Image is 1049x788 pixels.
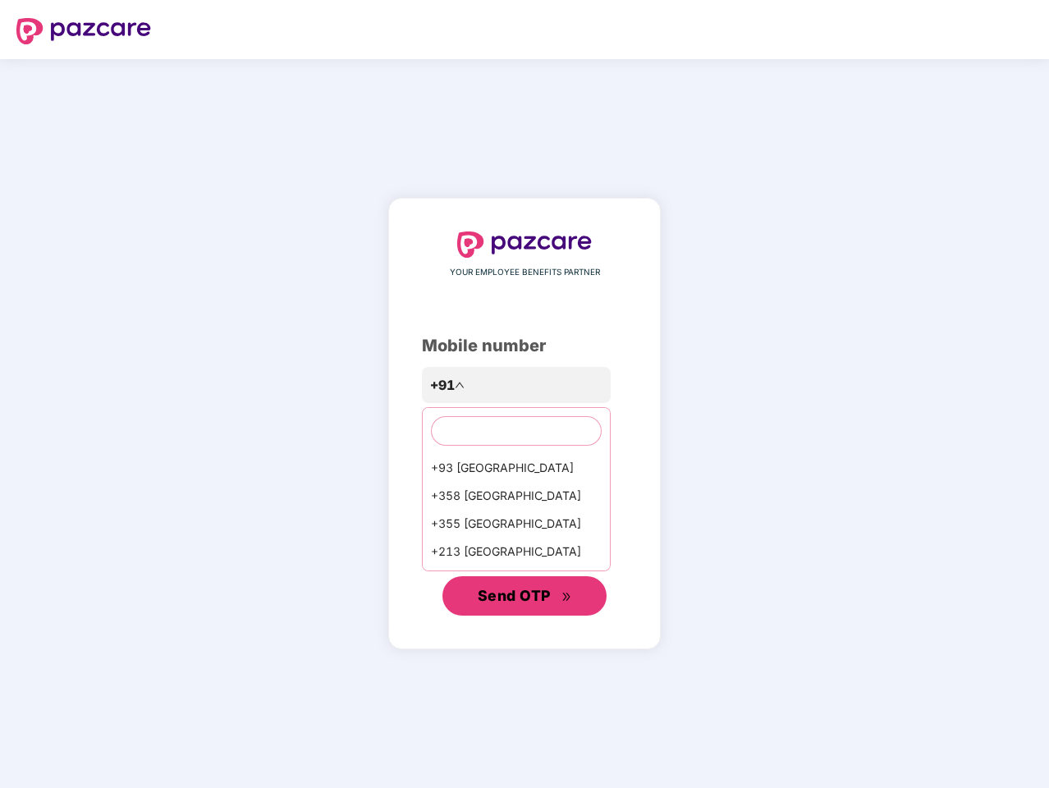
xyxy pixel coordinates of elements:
span: YOUR EMPLOYEE BENEFITS PARTNER [450,266,600,279]
div: +355 [GEOGRAPHIC_DATA] [423,510,610,538]
div: +213 [GEOGRAPHIC_DATA] [423,538,610,566]
span: +91 [430,375,455,396]
div: Mobile number [422,333,627,359]
span: double-right [561,592,572,602]
div: +93 [GEOGRAPHIC_DATA] [423,454,610,482]
img: logo [16,18,151,44]
button: Send OTPdouble-right [442,576,607,616]
div: +1684 AmericanSamoa [423,566,610,593]
span: up [455,380,465,390]
span: Send OTP [478,587,551,604]
div: +358 [GEOGRAPHIC_DATA] [423,482,610,510]
img: logo [457,231,592,258]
